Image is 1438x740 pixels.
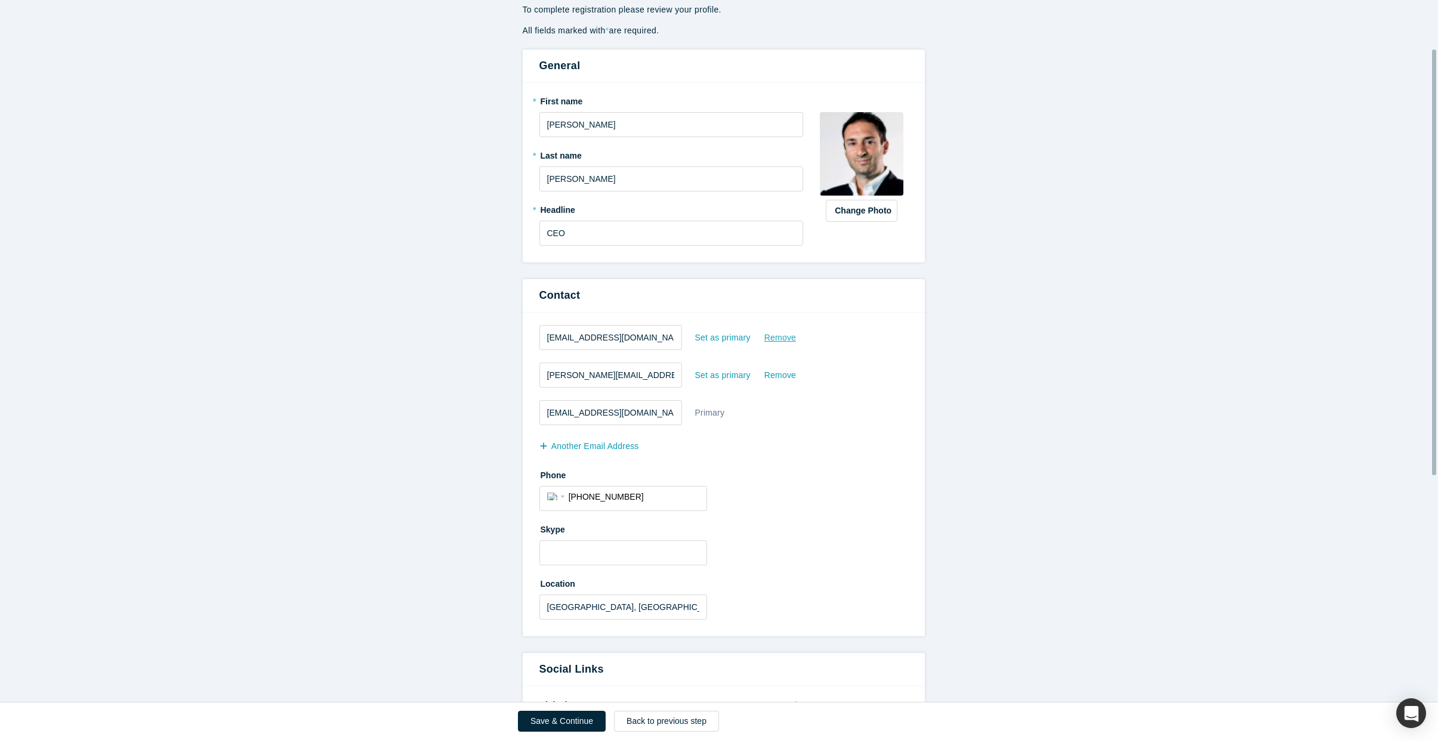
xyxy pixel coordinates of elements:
h3: Social Links [539,661,908,677]
div: Remove [764,327,797,348]
label: Phone [539,465,908,482]
label: First name [539,91,804,108]
p: All fields marked with are required. [523,24,925,37]
button: Change Photo [826,200,897,222]
h3: General [539,58,908,74]
label: Location [539,574,908,590]
label: Headline [539,200,804,216]
input: Enter a location [539,595,707,620]
h3: Contact [539,287,908,304]
div: Remove [764,365,797,386]
div: Yourname/URL [754,695,816,716]
button: Save & Continue [518,711,606,732]
button: another Email Address [539,436,652,457]
label: LinkedIn [539,695,575,711]
div: Primary [695,402,726,423]
input: Partner, CEO [539,221,804,246]
img: Profile user default [820,112,903,196]
div: Set as primary [695,365,751,386]
label: Last name [539,145,804,162]
label: Skype [539,519,908,536]
a: Back to previous step [614,711,719,732]
div: Set as primary [695,327,751,348]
